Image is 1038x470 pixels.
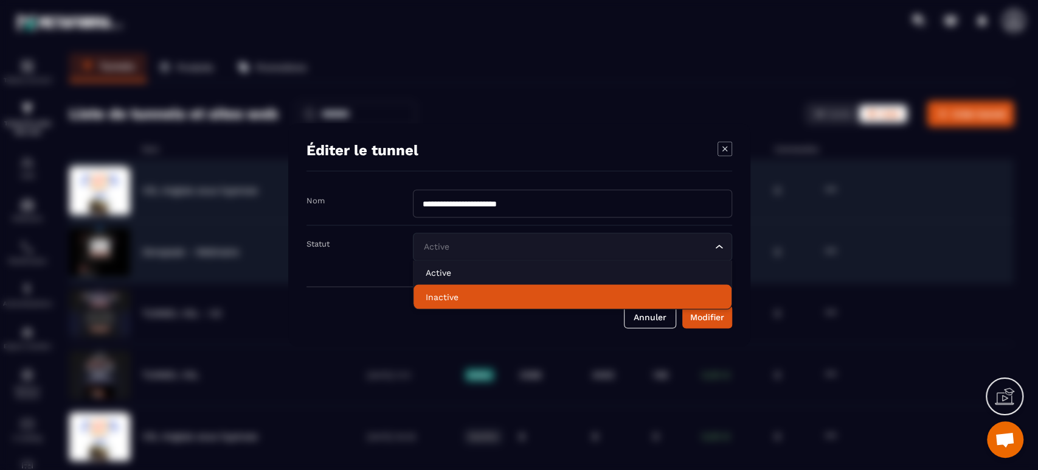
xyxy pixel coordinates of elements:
[306,239,330,248] label: Statut
[987,421,1023,458] div: Ouvrir le chat
[690,311,724,323] div: Modifier
[624,306,676,329] button: Annuler
[426,267,719,279] p: Active
[421,240,712,254] input: Search for option
[306,196,325,205] label: Nom
[413,233,732,261] div: Search for option
[426,291,719,303] p: Inactive
[682,306,732,329] button: Modifier
[306,142,418,159] h4: Éditer le tunnel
